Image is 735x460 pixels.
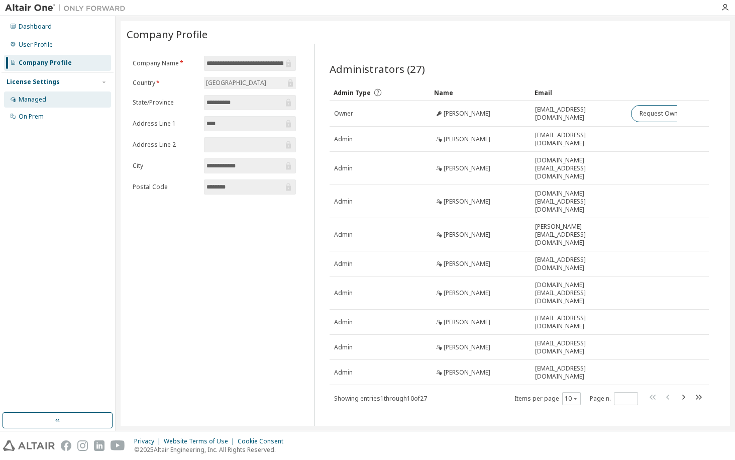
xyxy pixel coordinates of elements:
span: [DOMAIN_NAME][EMAIL_ADDRESS][DOMAIN_NAME] [535,190,622,214]
label: Company Name [133,59,198,67]
p: © 2025 Altair Engineering, Inc. All Rights Reserved. [134,445,289,454]
img: youtube.svg [111,440,125,451]
span: Items per page [514,392,581,405]
img: instagram.svg [77,440,88,451]
span: Page n. [590,392,638,405]
button: Request Owner Change [631,105,716,122]
div: [GEOGRAPHIC_DATA] [204,77,268,88]
span: Admin [334,369,353,377]
div: User Profile [19,41,53,49]
span: [PERSON_NAME] [444,135,490,143]
span: [DOMAIN_NAME][EMAIL_ADDRESS][DOMAIN_NAME] [535,281,622,305]
span: Admin [334,343,353,351]
label: Address Line 1 [133,120,198,128]
span: Admin [334,198,353,206]
div: License Settings [7,78,60,86]
span: [PERSON_NAME] [444,369,490,377]
label: City [133,162,198,170]
span: Admin [334,289,353,297]
button: 10 [565,395,578,403]
span: Showing entries 1 through 10 of 27 [334,394,427,403]
span: [PERSON_NAME] [444,164,490,172]
img: altair_logo.svg [3,440,55,451]
span: [PERSON_NAME] [444,289,490,297]
div: Managed [19,96,46,104]
span: [PERSON_NAME] [444,343,490,351]
span: [EMAIL_ADDRESS][DOMAIN_NAME] [535,131,622,147]
div: Privacy [134,437,164,445]
span: [EMAIL_ADDRESS][DOMAIN_NAME] [535,364,622,381]
div: Name [434,84,527,101]
div: [GEOGRAPHIC_DATA] [204,77,296,89]
span: [PERSON_NAME][EMAIL_ADDRESS][DOMAIN_NAME] [535,223,622,247]
label: State/Province [133,99,198,107]
span: [PERSON_NAME] [444,260,490,268]
img: facebook.svg [61,440,71,451]
span: [EMAIL_ADDRESS][DOMAIN_NAME] [535,339,622,355]
div: Email [535,84,622,101]
div: Dashboard [19,23,52,31]
span: [PERSON_NAME] [444,110,490,118]
label: Country [133,79,198,87]
span: Administrators (27) [330,62,425,76]
span: Admin Type [334,88,371,97]
img: linkedin.svg [94,440,104,451]
span: [PERSON_NAME] [444,231,490,239]
span: [PERSON_NAME] [444,198,490,206]
img: Altair One [5,3,131,13]
span: [DOMAIN_NAME][EMAIL_ADDRESS][DOMAIN_NAME] [535,156,622,180]
span: Owner [334,110,353,118]
div: Website Terms of Use [164,437,238,445]
div: Cookie Consent [238,437,289,445]
span: Admin [334,135,353,143]
span: [EMAIL_ADDRESS][DOMAIN_NAME] [535,314,622,330]
span: [EMAIL_ADDRESS][DOMAIN_NAME] [535,256,622,272]
span: Admin [334,318,353,326]
span: Admin [334,260,353,268]
label: Address Line 2 [133,141,198,149]
span: Admin [334,231,353,239]
div: On Prem [19,113,44,121]
label: Postal Code [133,183,198,191]
span: [PERSON_NAME] [444,318,490,326]
div: Company Profile [19,59,72,67]
span: Company Profile [127,27,207,41]
span: [EMAIL_ADDRESS][DOMAIN_NAME] [535,106,622,122]
span: Admin [334,164,353,172]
